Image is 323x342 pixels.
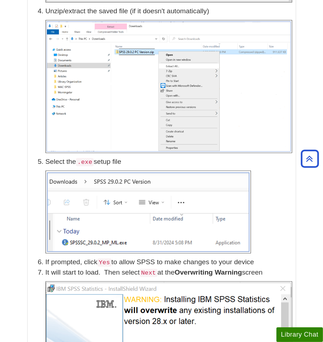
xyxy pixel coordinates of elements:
p: It will start to load. Then select at the screen [46,267,292,278]
code: Yes [98,258,111,267]
button: Library Chat [276,327,323,342]
li: If prompted, click to allow SPSS to make changes to your device [46,257,292,267]
p: Select the setup file [46,157,292,167]
code: Next [140,269,157,277]
a: Back to Top [298,154,321,163]
img: 'SPSSSC_29.0.2_MP_ML.zip' was right-clicked and opened to a menu, with 'Extract All...' highlighted. [46,20,292,153]
img: SPSSSC_29.0.2_MP_ML.zip' file is highlighted. [46,171,251,253]
code: .exe [76,158,94,166]
p: Unzip/extract the saved file (if it doesn't automatically) [46,6,292,16]
b: Overwriting Warning [175,269,242,276]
